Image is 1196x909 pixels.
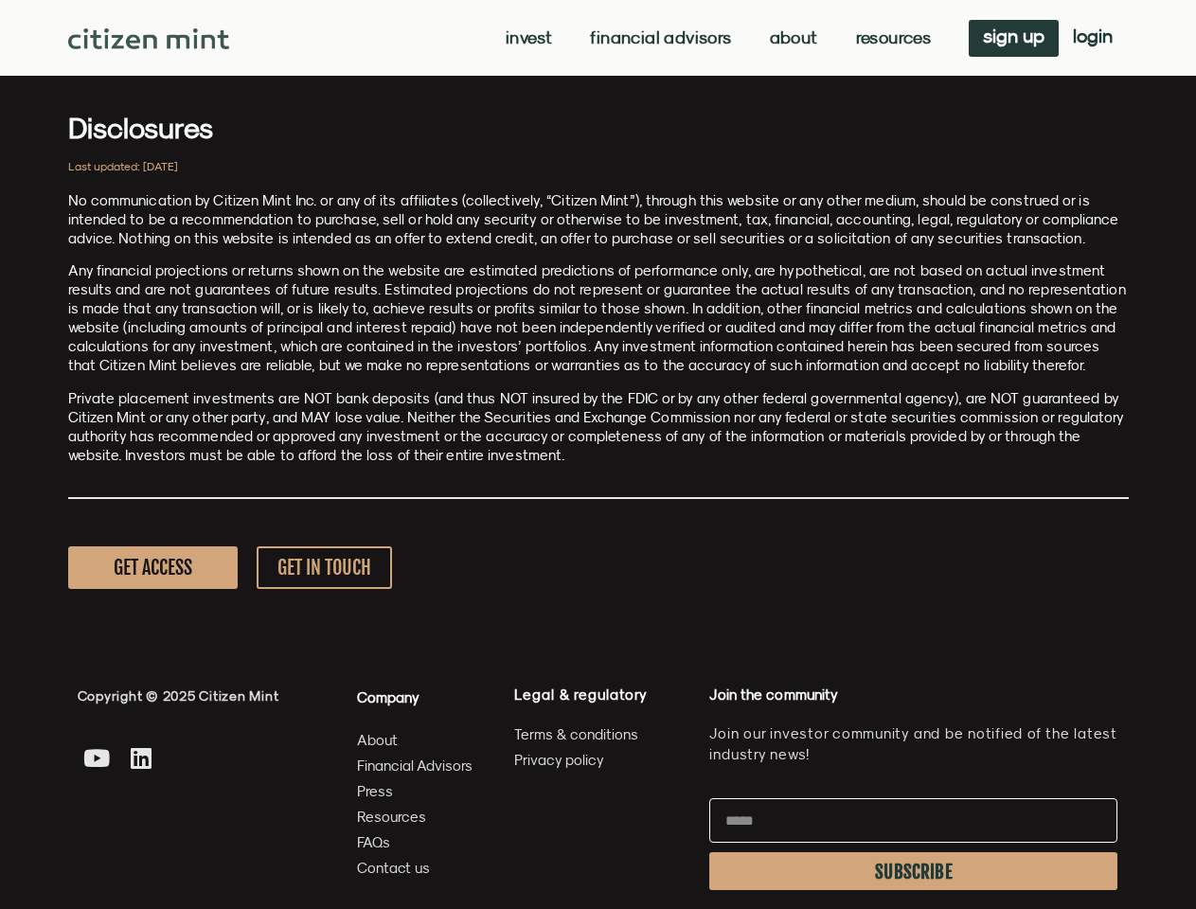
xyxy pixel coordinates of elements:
span: GET ACCESS [114,556,192,579]
nav: Menu [506,28,931,47]
a: Press [357,779,473,803]
span: Resources [357,805,426,829]
span: FAQs [357,830,390,854]
a: Privacy policy [514,748,690,772]
span: Privacy policy [514,748,604,772]
span: About [357,728,398,752]
a: GET IN TOUCH [257,546,392,589]
form: Newsletter [709,798,1117,900]
a: GET ACCESS [68,546,238,589]
span: Contact us [357,856,430,880]
a: Resources [357,805,473,829]
p: Private placement investments are NOT bank deposits (and thus NOT insured by the FDIC or by any o... [68,389,1129,465]
h4: Company [357,686,473,709]
h4: Join the community [709,686,1117,704]
h2: Last updated: [DATE] [68,161,1129,172]
p: Any financial projections or returns shown on the website are estimated predictions of performanc... [68,261,1129,375]
a: Contact us [357,856,473,880]
p: No communication by Citizen Mint Inc. or any of its affiliates (collectively, “Citizen Mint”), th... [68,191,1129,248]
a: login [1059,20,1127,57]
a: sign up [969,20,1059,57]
a: Invest [506,28,552,47]
img: Citizen Mint [68,28,230,49]
span: SUBSCRIBE [875,864,953,880]
a: Terms & conditions [514,722,690,746]
a: FAQs [357,830,473,854]
span: Press [357,779,393,803]
span: login [1073,29,1113,43]
span: sign up [983,29,1044,43]
a: Resources [856,28,932,47]
span: GET IN TOUCH [277,556,371,579]
a: Financial Advisors [357,754,473,777]
button: SUBSCRIBE [709,852,1117,890]
a: Financial Advisors [590,28,731,47]
h3: Disclosures [68,114,1129,142]
p: Join our investor community and be notified of the latest industry news! [709,723,1117,765]
a: About [770,28,818,47]
h4: Legal & regulatory [514,686,690,704]
span: Terms & conditions [514,722,638,746]
span: Copyright © 2025 Citizen Mint [78,688,279,704]
a: About [357,728,473,752]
